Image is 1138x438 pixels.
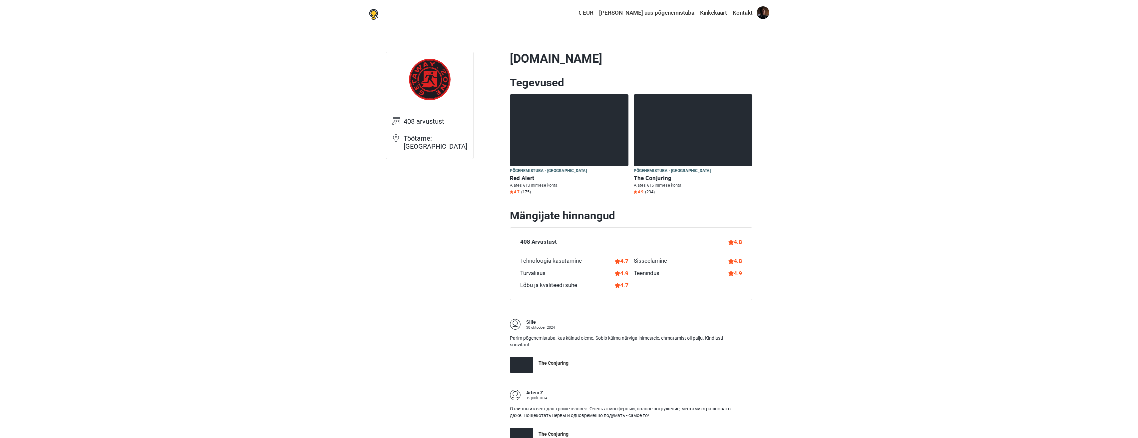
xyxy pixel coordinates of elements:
span: Põgenemistuba · [GEOGRAPHIC_DATA] [510,167,587,175]
a: Kontakt [731,7,754,19]
span: (175) [521,189,531,195]
div: Turvalisus [520,269,546,278]
div: 4.7 [615,281,628,290]
p: Parim põgenemistuba, kus käinud oleme. Sobib külma närviga inimestele, ehmatamist oli palju. Kind... [510,335,739,348]
div: 4.7 [615,257,628,265]
div: Teenindus [634,269,659,278]
a: The Conjuring The Conjuring [510,357,739,373]
img: Star [634,190,637,194]
p: Alates €15 inimese kohta [634,182,752,188]
h1: [DOMAIN_NAME] [510,52,752,66]
img: Nowescape logo [369,9,378,20]
img: Red Alert [510,94,628,166]
a: € EUR [576,7,595,19]
div: Artem Z. [526,390,547,396]
div: 30 oktoober 2024 [526,326,555,329]
div: Sisseelamine [634,257,667,265]
div: The Conjuring [539,431,569,438]
div: Sille [526,319,555,326]
div: 4.8 [728,257,742,265]
h6: The Conjuring [634,175,752,182]
a: The Conjuring Põgenemistuba · [GEOGRAPHIC_DATA] The Conjuring Alates €15 inimese kohta Star4.9 (234) [634,94,752,196]
td: 408 arvustust [404,117,469,134]
span: 4.7 [510,189,520,195]
div: Lõbu ja kvaliteedi suhe [520,281,577,290]
div: 4.8 [728,238,742,246]
span: 4.9 [634,189,643,195]
div: Tehnoloogia kasutamine [520,257,582,265]
h2: Mängijate hinnangud [510,209,752,222]
img: Star [510,190,513,194]
img: The Conjuring [634,94,752,166]
a: Kinkekaart [698,7,729,19]
div: 4.9 [728,269,742,278]
div: 408 Arvustust [520,238,557,246]
div: 15 juuli 2024 [526,396,547,400]
h2: Tegevused [510,76,752,89]
p: Alates €13 inimese kohta [510,182,628,188]
span: (234) [645,189,655,195]
a: [PERSON_NAME] uus põgenemistuba [597,7,696,19]
span: Põgenemistuba · [GEOGRAPHIC_DATA] [634,167,711,175]
h6: Red Alert [510,175,628,182]
p: Отличный квест для троих человек. Очень атмосферный, полное погружение, местами страшновато даже.... [510,406,739,419]
a: Red Alert Põgenemistuba · [GEOGRAPHIC_DATA] Red Alert Alates €13 inimese kohta Star4.7 (175) [510,94,628,196]
div: The Conjuring [539,360,569,367]
div: 4.9 [615,269,628,278]
img: The Conjuring [510,357,533,373]
td: Töötame: [GEOGRAPHIC_DATA] [404,134,469,154]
